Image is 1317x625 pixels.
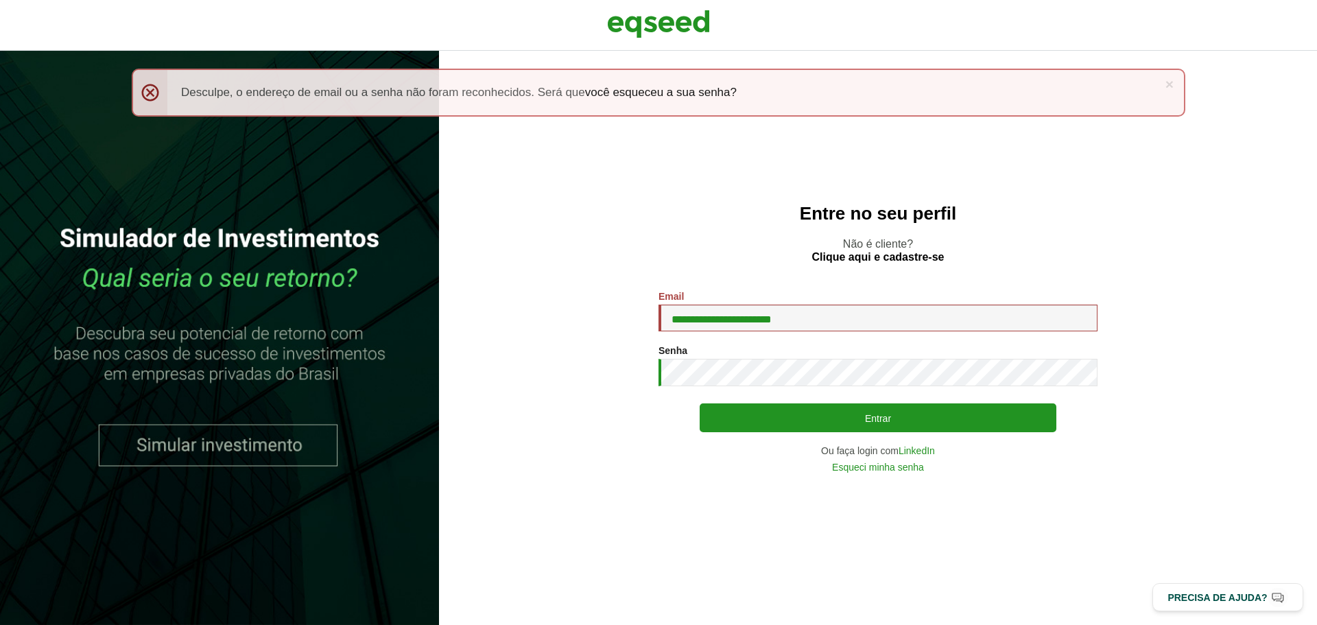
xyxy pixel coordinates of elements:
a: × [1165,77,1174,91]
label: Senha [658,346,687,355]
button: Entrar [700,403,1056,432]
h2: Entre no seu perfil [466,204,1290,224]
a: Clique aqui e cadastre-se [812,252,945,263]
img: EqSeed Logo [607,7,710,41]
a: Esqueci minha senha [832,462,924,472]
a: você esqueceu a sua senha? [585,86,737,98]
div: Ou faça login com [658,446,1097,456]
p: Não é cliente? [466,237,1290,263]
a: LinkedIn [899,446,935,456]
label: Email [658,292,684,301]
div: Desculpe, o endereço de email ou a senha não foram reconhecidos. Será que [132,69,1185,117]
